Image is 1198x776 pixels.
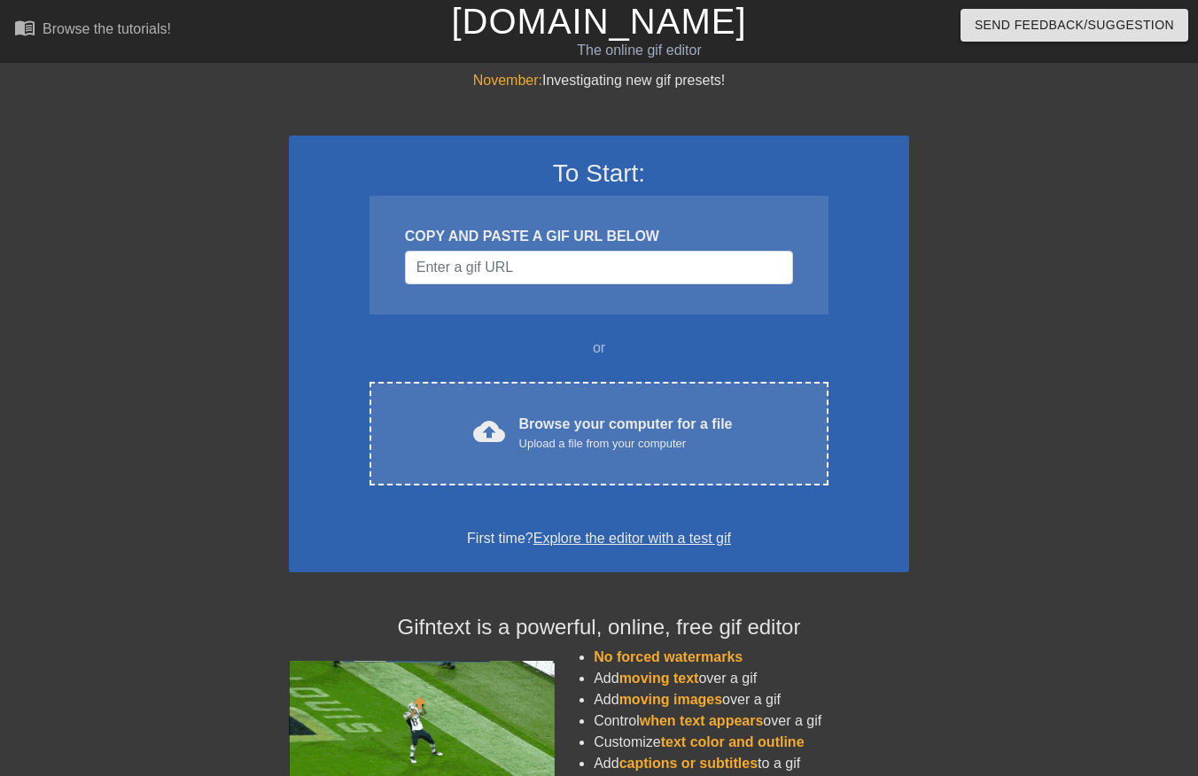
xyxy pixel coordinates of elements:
a: Browse the tutorials! [14,17,171,44]
span: text color and outline [661,734,805,749]
span: when text appears [640,713,764,728]
font: Browse your computer for a file [519,416,733,431]
span: November: [473,73,542,88]
div: The online gif editor [408,40,871,61]
li: Add over a gif [594,668,909,689]
div: First time? [312,528,886,549]
div: COPY AND PASTE A GIF URL BELOW [405,226,793,247]
div: Browse the tutorials! [43,21,171,36]
span: menu_book [14,17,35,38]
h3: To Start: [312,159,886,189]
span: No forced watermarks [594,649,743,664]
div: Investigating new gif presets! [289,70,909,91]
span: captions or subtitles [619,756,758,771]
button: Send Feedback/Suggestion [961,9,1188,42]
span: moving images [619,692,722,707]
li: Control over a gif [594,710,909,732]
span: cloud_upload [473,415,505,447]
div: Upload a file from your computer [519,435,733,453]
input: Username [405,251,793,284]
span: Send Feedback/Suggestion [975,14,1174,36]
li: Add over a gif [594,689,909,710]
a: Explore the editor with a test gif [533,531,731,546]
li: Customize [594,732,909,753]
span: moving text [619,671,699,686]
a: [DOMAIN_NAME] [451,2,746,41]
div: or [335,338,863,359]
li: Add to a gif [594,753,909,774]
h4: Gifntext is a powerful, online, free gif editor [289,615,909,640]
